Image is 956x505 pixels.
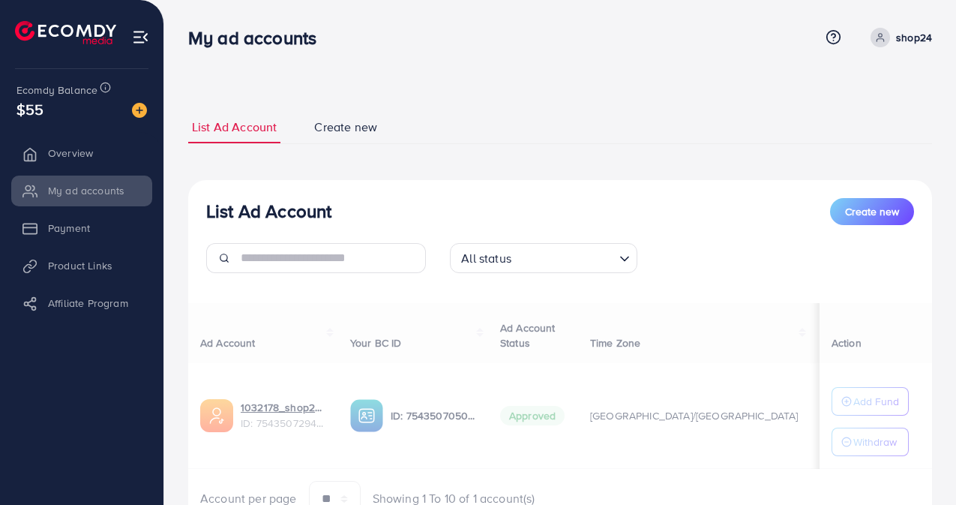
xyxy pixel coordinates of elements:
img: logo [15,21,116,44]
span: Create new [845,204,899,219]
h3: List Ad Account [206,200,331,222]
p: shop24 [896,29,932,47]
img: menu [132,29,149,46]
span: Create new [314,119,377,136]
span: $55 [16,98,43,120]
h3: My ad accounts [188,27,328,49]
input: Search for option [516,245,613,269]
span: Ecomdy Balance [16,83,97,98]
span: List Ad Account [192,119,277,136]
span: All status [458,248,514,269]
img: image [132,103,147,118]
div: Search for option [450,243,637,273]
button: Create new [830,198,914,225]
a: shop24 [865,28,932,47]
